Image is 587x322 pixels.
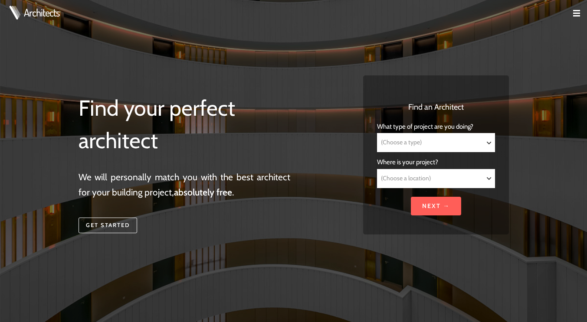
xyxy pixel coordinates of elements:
h1: Find your perfect architect [79,92,291,157]
span: Where is your project? [377,158,438,166]
h3: Find an Architect [377,101,495,113]
strong: absolutely free [174,187,232,198]
a: Get started [79,218,137,233]
span: What type of project are you doing? [377,123,473,130]
p: We will personally match you with the best architect for your building project, . [79,169,291,200]
a: Architects [24,7,59,18]
img: Architects [7,6,23,20]
input: Next → [411,197,461,215]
